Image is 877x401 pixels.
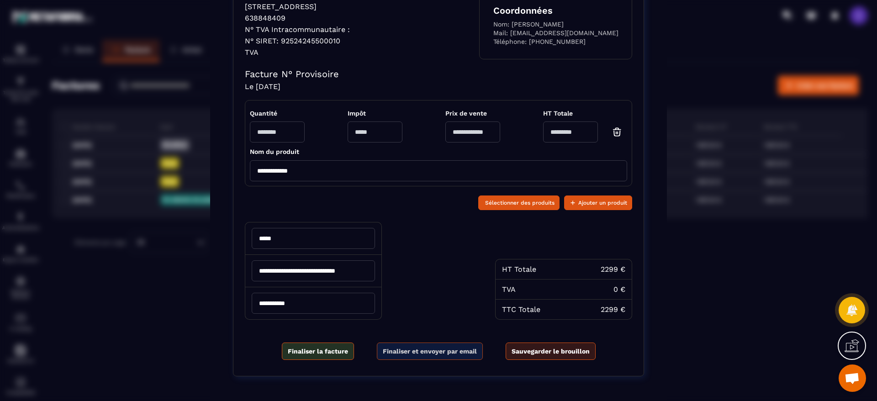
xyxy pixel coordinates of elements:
[245,82,632,91] h4: Le [DATE]
[245,37,350,45] p: N° SIRET: 92524245500010
[383,347,477,356] span: Finaliser et envoyer par email
[601,305,625,314] div: 2299 €
[288,347,348,356] span: Finaliser la facture
[445,110,500,117] span: Prix de vente
[245,48,350,57] p: TVA
[502,285,516,294] div: TVA
[245,69,632,79] h4: Facture N° Provisoire
[493,29,618,38] p: Mail: [EMAIL_ADDRESS][DOMAIN_NAME]
[485,198,555,207] span: Sélectionner des produits
[564,195,632,210] button: Ajouter un produit
[250,148,299,155] span: Nom du produit
[245,2,350,11] p: [STREET_ADDRESS]
[512,347,590,356] span: Sauvegarder le brouillon
[250,110,305,117] span: Quantité
[613,285,625,294] div: 0 €
[543,110,627,117] span: HT Totale
[478,195,560,210] button: Sélectionner des produits
[839,364,866,392] div: Ouvrir le chat
[601,265,625,274] div: 2299 €
[377,343,483,360] button: Finaliser et envoyer par email
[245,14,350,22] p: 638848409
[493,38,618,45] p: Téléphone: [PHONE_NUMBER]
[578,198,627,207] span: Ajouter un produit
[493,5,618,16] h4: Coordonnées
[493,21,618,29] p: Nom: [PERSON_NAME]
[502,305,540,314] div: TTC Totale
[506,343,596,360] button: Sauvegarder le brouillon
[282,343,354,360] button: Finaliser la facture
[348,110,402,117] span: Impôt
[245,25,350,34] p: N° TVA Intracommunautaire :
[502,265,536,274] div: HT Totale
